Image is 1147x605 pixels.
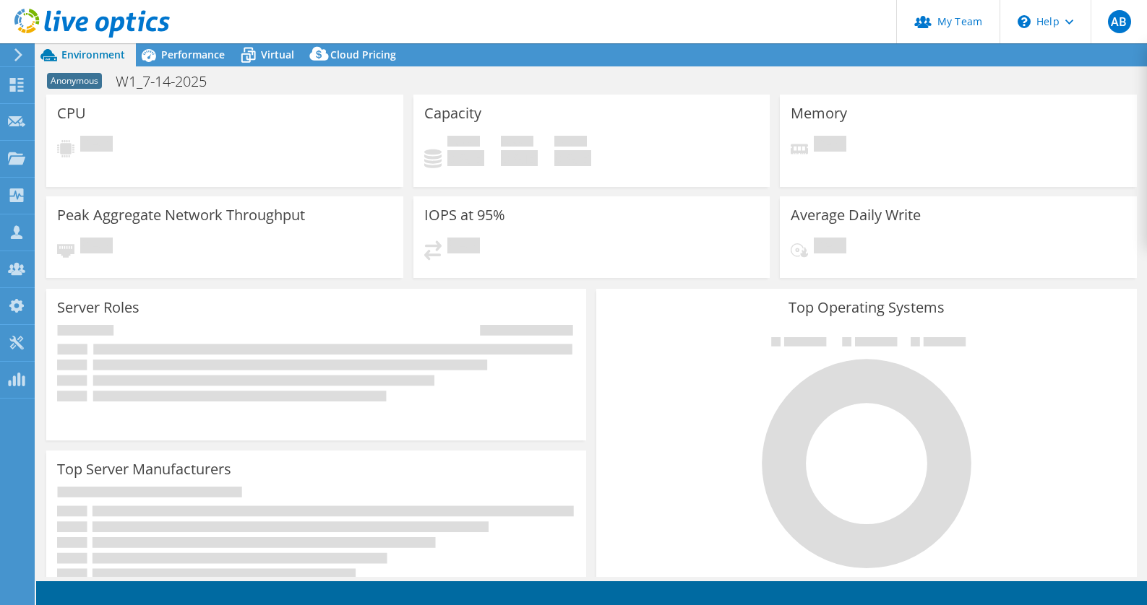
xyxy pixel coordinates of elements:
[261,48,294,61] span: Virtual
[791,207,921,223] h3: Average Daily Write
[80,238,113,257] span: Pending
[791,105,847,121] h3: Memory
[61,48,125,61] span: Environment
[501,136,533,150] span: Free
[57,461,231,477] h3: Top Server Manufacturers
[161,48,225,61] span: Performance
[57,207,305,223] h3: Peak Aggregate Network Throughput
[447,238,480,257] span: Pending
[109,74,229,90] h1: W1_7-14-2025
[330,48,396,61] span: Cloud Pricing
[1018,15,1031,28] svg: \n
[447,150,484,166] h4: 0 GiB
[501,150,538,166] h4: 0 GiB
[814,136,846,155] span: Pending
[424,105,481,121] h3: Capacity
[554,150,591,166] h4: 0 GiB
[554,136,587,150] span: Total
[47,73,102,89] span: Anonymous
[57,105,86,121] h3: CPU
[80,136,113,155] span: Pending
[814,238,846,257] span: Pending
[57,300,139,315] h3: Server Roles
[1108,10,1131,33] span: AB
[424,207,505,223] h3: IOPS at 95%
[607,300,1125,315] h3: Top Operating Systems
[447,136,480,150] span: Used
